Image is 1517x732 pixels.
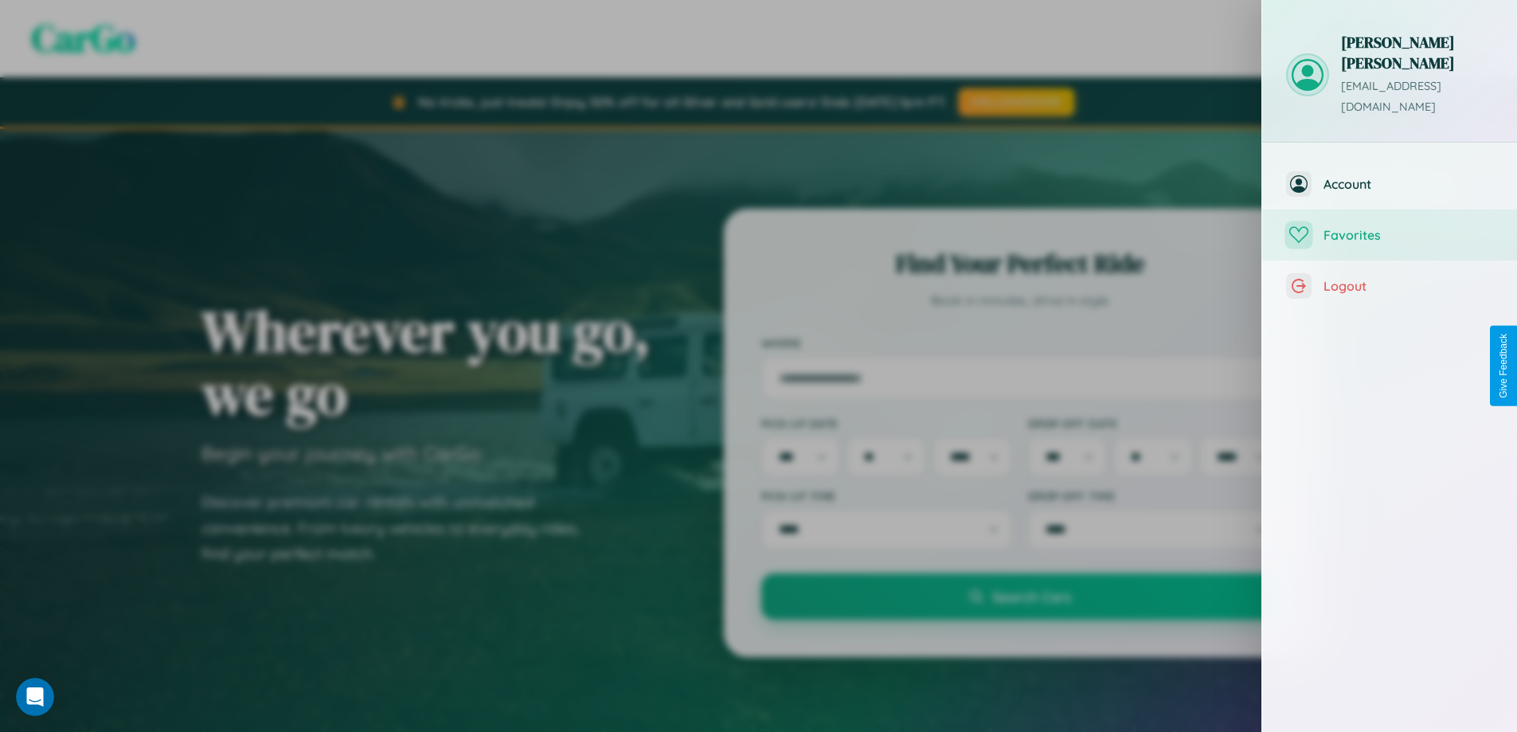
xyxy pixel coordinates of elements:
[1323,227,1493,243] span: Favorites
[1262,209,1517,260] button: Favorites
[1341,32,1493,73] h3: [PERSON_NAME] [PERSON_NAME]
[1323,278,1493,294] span: Logout
[1323,176,1493,192] span: Account
[1262,260,1517,311] button: Logout
[1498,334,1509,398] div: Give Feedback
[16,678,54,716] iframe: Intercom live chat
[1341,76,1493,118] p: [EMAIL_ADDRESS][DOMAIN_NAME]
[1262,159,1517,209] button: Account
